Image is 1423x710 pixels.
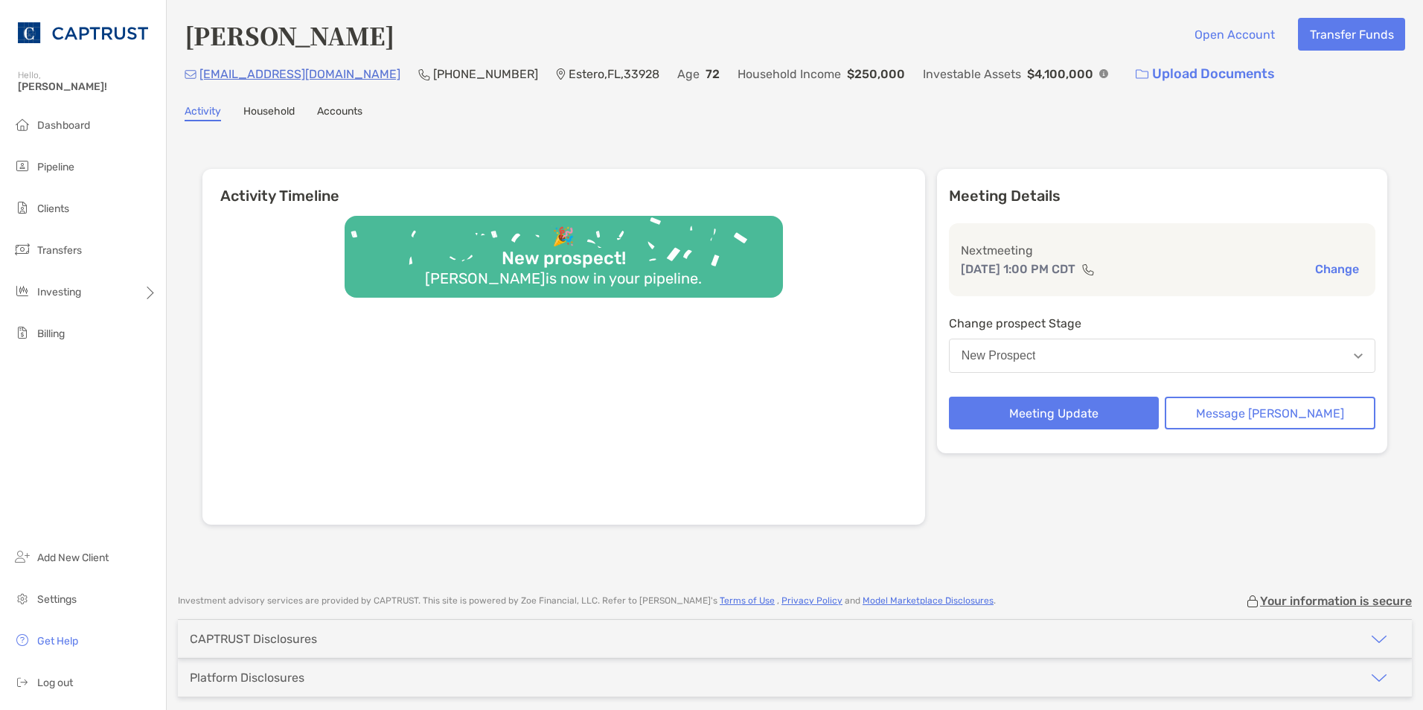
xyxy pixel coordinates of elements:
[949,339,1375,373] button: New Prospect
[202,169,925,205] h6: Activity Timeline
[317,105,362,121] a: Accounts
[1370,630,1388,648] img: icon arrow
[496,248,632,269] div: New prospect!
[433,65,538,83] p: [PHONE_NUMBER]
[569,65,659,83] p: Estero , FL , 33928
[1136,69,1148,80] img: button icon
[13,282,31,300] img: investing icon
[949,187,1375,205] p: Meeting Details
[190,632,317,646] div: CAPTRUST Disclosures
[13,589,31,607] img: settings icon
[37,677,73,689] span: Log out
[677,65,700,83] p: Age
[37,593,77,606] span: Settings
[37,161,74,173] span: Pipeline
[185,105,221,121] a: Activity
[13,673,31,691] img: logout icon
[13,115,31,133] img: dashboard icon
[556,68,566,80] img: Location Icon
[1027,65,1093,83] p: $4,100,000
[1298,18,1405,51] button: Transfer Funds
[13,631,31,649] img: get-help icon
[1354,354,1363,359] img: Open dropdown arrow
[37,635,78,647] span: Get Help
[706,65,720,83] p: 72
[418,68,430,80] img: Phone Icon
[185,18,394,52] h4: [PERSON_NAME]
[1165,397,1375,429] button: Message [PERSON_NAME]
[190,671,304,685] div: Platform Disclosures
[863,595,994,606] a: Model Marketplace Disclosures
[199,65,400,83] p: [EMAIL_ADDRESS][DOMAIN_NAME]
[345,216,783,285] img: Confetti
[1081,263,1095,275] img: communication type
[1126,58,1285,90] a: Upload Documents
[13,324,31,342] img: billing icon
[1099,69,1108,78] img: Info Icon
[37,286,81,298] span: Investing
[37,551,109,564] span: Add New Client
[13,199,31,217] img: clients icon
[962,349,1036,362] div: New Prospect
[961,260,1075,278] p: [DATE] 1:00 PM CDT
[1260,594,1412,608] p: Your information is secure
[18,80,157,93] span: [PERSON_NAME]!
[13,240,31,258] img: transfers icon
[37,327,65,340] span: Billing
[781,595,842,606] a: Privacy Policy
[1311,261,1363,277] button: Change
[546,226,581,248] div: 🎉
[178,595,996,607] p: Investment advisory services are provided by CAPTRUST . This site is powered by Zoe Financial, LL...
[419,269,708,287] div: [PERSON_NAME] is now in your pipeline.
[243,105,295,121] a: Household
[13,548,31,566] img: add_new_client icon
[18,6,148,60] img: CAPTRUST Logo
[37,119,90,132] span: Dashboard
[961,241,1363,260] p: Next meeting
[185,70,196,79] img: Email Icon
[847,65,905,83] p: $250,000
[37,244,82,257] span: Transfers
[949,314,1375,333] p: Change prospect Stage
[949,397,1160,429] button: Meeting Update
[1183,18,1286,51] button: Open Account
[1370,669,1388,687] img: icon arrow
[738,65,841,83] p: Household Income
[13,157,31,175] img: pipeline icon
[923,65,1021,83] p: Investable Assets
[37,202,69,215] span: Clients
[720,595,775,606] a: Terms of Use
